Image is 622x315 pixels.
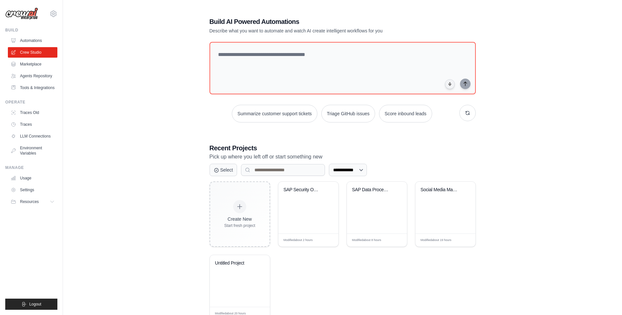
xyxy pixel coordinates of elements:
[8,143,57,158] a: Environment Variables
[5,8,38,20] img: Logo
[8,35,57,46] a: Automations
[5,165,57,170] div: Manage
[8,173,57,183] a: Usage
[5,299,57,310] button: Logout
[323,238,328,243] span: Edit
[8,185,57,195] a: Settings
[352,187,392,193] div: SAP Data Processing & Reporting
[8,47,57,58] a: Crew Studio
[8,131,57,141] a: LLM Connections
[379,105,432,122] button: Score inbound leads
[459,105,476,121] button: Get new suggestions
[8,107,57,118] a: Traces Old
[421,187,460,193] div: Social Media Management Automation
[321,105,375,122] button: Triage GitHub issues
[29,302,41,307] span: Logout
[460,238,465,243] span: Edit
[284,187,323,193] div: SAP Security Optimization AI
[8,119,57,130] a: Traces
[5,28,57,33] div: Build
[8,83,57,93] a: Tools & Integrations
[210,143,476,153] h3: Recent Projects
[8,196,57,207] button: Resources
[224,223,255,228] div: Start fresh project
[210,164,237,176] button: Select
[8,71,57,81] a: Agents Repository
[284,238,313,243] span: Modified about 2 hours
[8,59,57,69] a: Marketplace
[210,28,430,34] p: Describe what you want to automate and watch AI create intelligent workflows for you
[421,238,451,243] span: Modified about 19 hours
[224,216,255,222] div: Create New
[232,105,317,122] button: Summarize customer support tickets
[215,260,255,266] div: Untitled Project
[445,79,455,89] button: Click to speak your automation idea
[210,17,430,26] h1: Build AI Powered Automations
[210,153,476,161] p: Pick up where you left off or start something new
[20,199,39,204] span: Resources
[391,238,397,243] span: Edit
[352,238,381,243] span: Modified about 8 hours
[5,100,57,105] div: Operate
